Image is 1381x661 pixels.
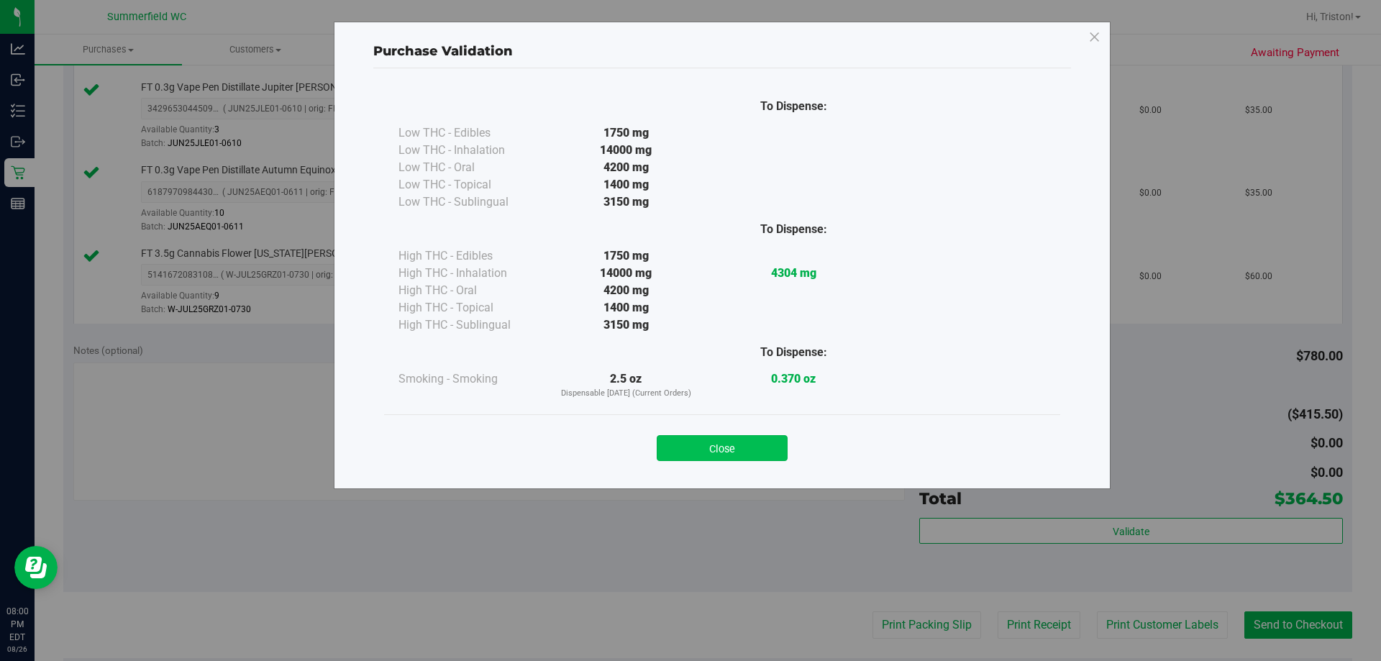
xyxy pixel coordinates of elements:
div: Smoking - Smoking [398,370,542,388]
div: 14000 mg [542,142,710,159]
div: Low THC - Topical [398,176,542,193]
div: To Dispense: [710,344,878,361]
button: Close [657,435,788,461]
div: High THC - Sublingual [398,316,542,334]
div: 14000 mg [542,265,710,282]
div: Low THC - Oral [398,159,542,176]
div: Low THC - Inhalation [398,142,542,159]
div: 1750 mg [542,124,710,142]
div: 3150 mg [542,193,710,211]
div: To Dispense: [710,98,878,115]
strong: 0.370 oz [771,372,816,386]
span: Purchase Validation [373,43,513,59]
div: High THC - Edibles [398,247,542,265]
div: 1750 mg [542,247,710,265]
div: High THC - Topical [398,299,542,316]
div: High THC - Oral [398,282,542,299]
div: 4200 mg [542,282,710,299]
div: 1400 mg [542,299,710,316]
iframe: Resource center [14,546,58,589]
div: Low THC - Sublingual [398,193,542,211]
div: To Dispense: [710,221,878,238]
div: 2.5 oz [542,370,710,400]
div: High THC - Inhalation [398,265,542,282]
strong: 4304 mg [771,266,816,280]
div: 4200 mg [542,159,710,176]
div: 1400 mg [542,176,710,193]
p: Dispensable [DATE] (Current Orders) [542,388,710,400]
div: 3150 mg [542,316,710,334]
div: Low THC - Edibles [398,124,542,142]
